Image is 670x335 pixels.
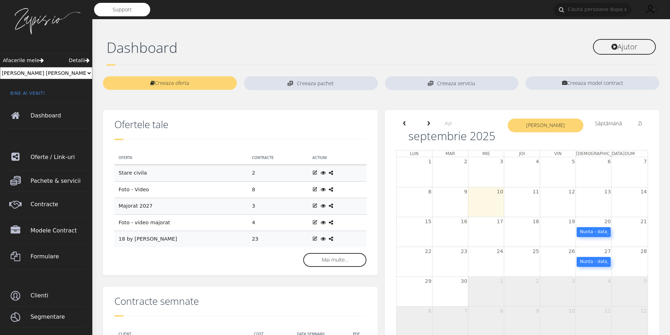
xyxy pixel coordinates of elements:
span: 13 [604,187,611,197]
a: Previzualizeaza [321,187,326,192]
span: Joi [519,151,525,156]
a: Vezi detalii si modifica [312,170,317,176]
img: I feel cool today! [643,2,657,17]
span: 2 [535,277,540,286]
a: Dashboard [6,103,87,129]
a: Vezi detalii si modifica [312,236,317,242]
span: Dum [625,151,634,156]
a: Creeaza oferta [103,76,237,90]
a: Distribuie/Share [329,187,333,192]
span: 16 [460,217,468,226]
button: Săptămână [591,119,626,128]
span: 1 [427,157,432,166]
span: 4 [607,277,611,286]
button: prev [396,119,413,129]
a: Foto - video majorat [119,220,170,225]
input: Cauta persoane dupa email [554,3,632,16]
span: Contracte [31,194,87,214]
a: Previzualizeaza [321,236,326,242]
a: Vezi detalii si modifica [312,187,317,192]
span: 20 [604,217,611,226]
button: next [420,119,437,129]
span: 12 [640,307,648,316]
a: Vezi detalii si modifica [312,203,317,209]
a: Formulare [6,244,87,270]
a: Detalii [69,57,89,65]
span: 5 [571,157,576,166]
span: 6 [427,307,432,316]
span: 29 [424,277,432,286]
a: Contracte [6,192,87,218]
a: Clienti [6,285,87,306]
span: Vin [554,151,562,156]
span: Pachete & servicii [31,171,87,191]
span: 12 [568,187,576,197]
a: Afacerile mele [3,57,44,65]
h3: Ofertele tale [114,119,366,131]
span: Lun [410,151,419,156]
a: Segmentare [6,307,87,328]
span: 17 [496,217,504,226]
h2: septembrie 2025 [408,129,495,143]
span: 18 [532,217,540,226]
a: Modele Contract [6,218,87,243]
span: 2 [463,157,468,166]
a: Pachete & servicii [6,170,87,191]
span: 4 [535,157,540,166]
a: Nunta - data_eveniment [577,257,611,267]
span: Nunta - data_eveniment [580,259,632,264]
span: Modele Contract [31,221,87,241]
a: Oferte / Link-uri [6,144,87,170]
span: 15 [424,217,432,226]
span: 7 [463,307,468,316]
span: 22 [424,247,432,256]
span: 28 [640,247,648,256]
span: Creeaza pachet [297,81,334,86]
a: 3 [252,203,255,209]
th: Actiuni [308,151,366,165]
span: 5 [643,277,648,286]
a: Distribuie/Share [329,236,333,242]
h3: Contracte semnate [114,295,366,307]
span: 24 [496,247,504,256]
a: Foto - Video [119,187,149,192]
a: 23 [252,236,258,242]
span: 11 [604,307,611,316]
a: 8 [252,187,255,192]
span: 9 [463,187,468,197]
a: Nunta - data_eveniment [577,227,611,237]
span: 21 [640,217,648,226]
a: Previzualizeaza [321,203,326,209]
span: Nunta - data_eveniment [580,229,632,234]
span: Mie [482,151,490,156]
a: Vezi detalii si modifica [312,220,317,225]
span: Creeaza oferta [155,79,189,86]
span: 26 [568,247,576,256]
a: Support [94,3,150,16]
a: Creeaza pachet [244,76,378,90]
span: 27 [604,247,611,256]
a: Distribuie/Share [329,203,333,209]
span: Clienti [31,286,87,306]
span: Bine ai venit! [6,90,87,102]
span: Dashboard [31,106,87,126]
a: Distribuie/Share [329,170,333,176]
span: 9 [535,307,540,316]
span: 11 [532,187,540,197]
span: Oferte / Link-uri [31,147,87,167]
a: Creeaza model contract [525,76,659,90]
span: 7 [643,157,648,166]
span: 10 [496,187,504,197]
span: 10 [568,307,576,316]
span: 6 [607,157,611,166]
a: 18 by [PERSON_NAME] [119,236,177,242]
span: Segmentare [31,307,87,327]
img: Zapis.io [11,7,82,35]
a: Stare civila [119,170,147,176]
a: 4 [252,220,255,225]
span: 14 [640,187,648,197]
span: Creeaza serviciu [437,81,475,86]
button: [PERSON_NAME] [508,119,583,132]
th: Contracte [247,151,308,165]
a: Distribuie/Share [329,220,333,225]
